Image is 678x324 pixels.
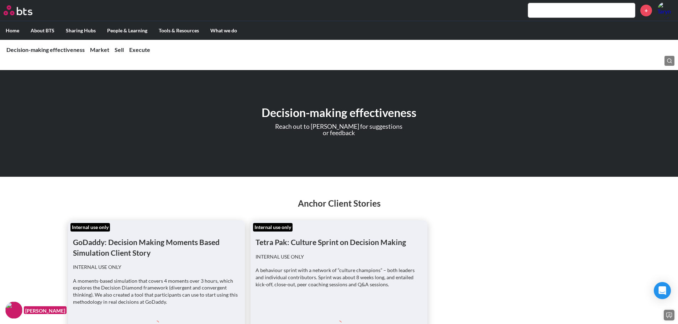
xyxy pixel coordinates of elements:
figcaption: [PERSON_NAME] [24,306,67,314]
p: INTERNAL USE ONLY [73,264,240,271]
img: BTS Logo [4,5,32,15]
a: Sell [115,46,124,53]
label: Tools & Resources [153,21,205,40]
a: Execute [129,46,150,53]
label: Sharing Hubs [60,21,101,40]
h1: Tetra Pak: Culture Sprint on Decision Making [256,225,422,247]
h1: Decision-making effectiveness [259,105,419,121]
label: People & Learning [101,21,153,40]
a: + [640,5,652,16]
div: Internal use only [253,223,293,232]
p: INTERNAL USE ONLY [256,253,422,260]
label: What we do [205,21,243,40]
img: F [5,302,22,319]
img: Taryn Davino [657,2,674,19]
label: About BTS [25,21,60,40]
div: Internal use only [70,223,110,232]
p: A moments-based simulation that covers 4 moments over 3 hours, which explores the Decision Diamon... [73,277,240,305]
a: Go home [4,5,46,15]
a: Market [90,46,109,53]
h1: GoDaddy: Decision Making Moments Based Simulation Client Story [73,225,240,258]
p: A behaviour sprint with a network of “culture champions” – both leaders and individual contributo... [256,267,422,288]
a: Decision-making effectiveness [6,46,85,53]
a: Profile [657,2,674,19]
p: Reach out to [PERSON_NAME] for suggestions or feedback [275,123,403,136]
div: Open Intercom Messenger [654,282,671,299]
